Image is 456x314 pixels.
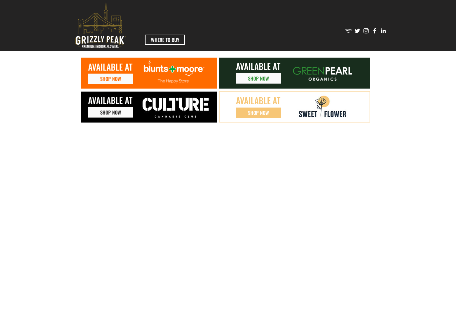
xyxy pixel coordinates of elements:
[354,27,361,34] img: Twitter
[363,27,370,34] img: Instagram
[75,2,126,48] svg: premium-indoor-flower
[371,27,378,34] img: Facebook
[151,36,179,43] span: WHERE TO BUY
[345,27,387,34] ul: Social Bar
[380,27,387,34] img: Likedin
[345,27,352,34] img: weedmaps
[145,35,185,45] a: WHERE TO BUY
